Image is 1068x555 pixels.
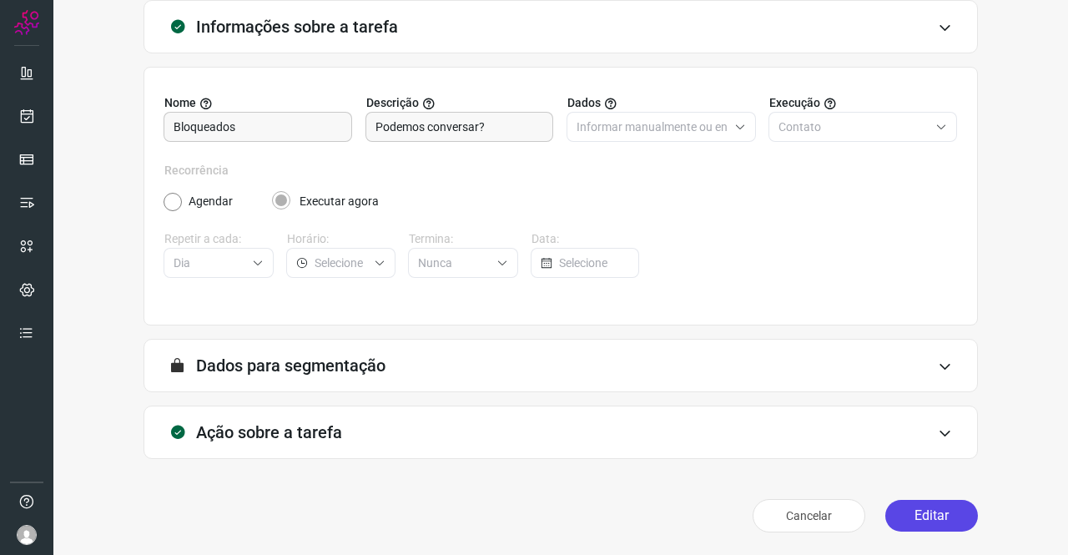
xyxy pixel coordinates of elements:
[559,249,630,277] input: Selecione
[164,94,196,112] span: Nome
[196,422,342,442] h3: Ação sobre a tarefa
[531,230,641,248] label: Data:
[315,249,368,277] input: Selecione
[164,162,957,179] label: Recorrência
[778,113,929,141] input: Selecione o tipo de envio
[567,94,601,112] span: Dados
[196,356,385,376] h3: Dados para segmentação
[366,94,419,112] span: Descrição
[769,94,820,112] span: Execução
[17,525,37,545] img: avatar-user-boy.jpg
[300,193,379,210] label: Executar agora
[189,193,233,210] label: Agendar
[885,500,978,532] button: Editar
[753,499,865,532] button: Cancelar
[196,17,398,37] h3: Informações sobre a tarefa
[174,249,245,277] input: Selecione
[375,113,544,141] input: Forneça uma breve descrição da sua tarefa.
[409,230,518,248] label: Termina:
[14,10,39,35] img: Logo
[287,230,396,248] label: Horário:
[577,113,728,141] input: Selecione o tipo de envio
[174,113,342,141] input: Digite o nome para a sua tarefa.
[418,249,490,277] input: Selecione
[164,230,274,248] label: Repetir a cada:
